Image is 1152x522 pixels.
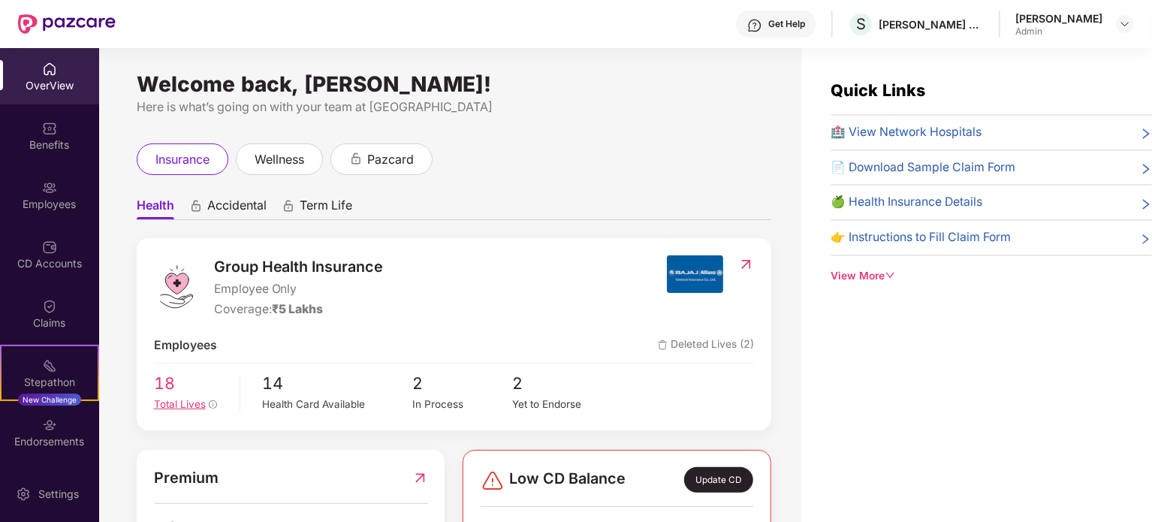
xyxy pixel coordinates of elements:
[42,358,57,373] img: svg+xml;base64,PHN2ZyB4bWxucz0iaHR0cDovL3d3dy53My5vcmcvMjAwMC9zdmciIHdpZHRoPSIyMSIgaGVpZ2h0PSIyMC...
[831,80,926,100] span: Quick Links
[300,198,352,219] span: Term Life
[16,487,31,502] img: svg+xml;base64,PHN2ZyBpZD0iU2V0dGluZy0yMHgyMCIgeG1sbnM9Imh0dHA6Ly93d3cudzMub3JnLzIwMDAvc3ZnIiB3aW...
[18,394,81,406] div: New Challenge
[255,150,304,169] span: wellness
[667,255,723,293] img: insurerIcon
[831,268,1152,285] div: View More
[658,336,754,355] span: Deleted Lives (2)
[747,18,762,33] img: svg+xml;base64,PHN2ZyBpZD0iSGVscC0zMngzMiIgeG1sbnM9Imh0dHA6Ly93d3cudzMub3JnLzIwMDAvc3ZnIiB3aWR0aD...
[1140,196,1152,212] span: right
[214,255,384,279] span: Group Health Insurance
[856,15,866,33] span: S
[349,152,363,165] div: animation
[513,397,613,412] div: Yet to Endorse
[42,240,57,255] img: svg+xml;base64,PHN2ZyBpZD0iQ0RfQWNjb3VudHMiIGRhdGEtbmFtZT0iQ0QgQWNjb3VudHMiIHhtbG5zPSJodHRwOi8vd3...
[272,302,324,316] span: ₹5 Lakhs
[189,199,203,213] div: animation
[42,418,57,433] img: svg+xml;base64,PHN2ZyBpZD0iRW5kb3JzZW1lbnRzIiB4bWxucz0iaHR0cDovL3d3dy53My5vcmcvMjAwMC9zdmciIHdpZH...
[684,467,753,493] div: Update CD
[42,62,57,77] img: svg+xml;base64,PHN2ZyBpZD0iSG9tZSIgeG1sbnM9Imh0dHA6Ly93d3cudzMub3JnLzIwMDAvc3ZnIiB3aWR0aD0iMjAiIG...
[1119,18,1131,30] img: svg+xml;base64,PHN2ZyBpZD0iRHJvcGRvd24tMzJ4MzIiIHhtbG5zPSJodHRwOi8vd3d3LnczLm9yZy8yMDAwL3N2ZyIgd2...
[831,158,1016,177] span: 📄 Download Sample Claim Form
[42,299,57,314] img: svg+xml;base64,PHN2ZyBpZD0iQ2xhaW0iIHhtbG5zPSJodHRwOi8vd3d3LnczLm9yZy8yMDAwL3N2ZyIgd2lkdGg9IjIwIi...
[154,466,219,490] span: Premium
[1015,26,1102,38] div: Admin
[154,371,229,397] span: 18
[412,466,428,490] img: RedirectIcon
[412,371,512,397] span: 2
[209,400,218,409] span: info-circle
[481,469,505,493] img: svg+xml;base64,PHN2ZyBpZD0iRGFuZ2VyLTMyeDMyIiB4bWxucz0iaHR0cDovL3d3dy53My5vcmcvMjAwMC9zdmciIHdpZH...
[831,123,982,142] span: 🏥 View Network Hospitals
[42,121,57,136] img: svg+xml;base64,PHN2ZyBpZD0iQmVuZWZpdHMiIHhtbG5zPSJodHRwOi8vd3d3LnczLm9yZy8yMDAwL3N2ZyIgd2lkdGg9Ij...
[207,198,267,219] span: Accidental
[154,336,217,355] span: Employees
[137,198,174,219] span: Health
[263,371,413,397] span: 14
[2,375,98,390] div: Stepathon
[367,150,414,169] span: pazcard
[282,199,295,213] div: animation
[1140,231,1152,247] span: right
[34,487,83,502] div: Settings
[509,467,626,493] span: Low CD Balance
[658,340,668,350] img: deleteIcon
[1140,126,1152,142] span: right
[1015,11,1102,26] div: [PERSON_NAME]
[18,14,116,34] img: New Pazcare Logo
[831,228,1012,247] span: 👉 Instructions to Fill Claim Form
[137,98,771,116] div: Here is what’s going on with your team at [GEOGRAPHIC_DATA]
[513,371,613,397] span: 2
[42,180,57,195] img: svg+xml;base64,PHN2ZyBpZD0iRW1wbG95ZWVzIiB4bWxucz0iaHR0cDovL3d3dy53My5vcmcvMjAwMC9zdmciIHdpZHRoPS...
[154,264,199,309] img: logo
[412,397,512,412] div: In Process
[214,280,384,299] span: Employee Only
[831,193,983,212] span: 🍏 Health Insurance Details
[137,78,771,90] div: Welcome back, [PERSON_NAME]!
[154,398,206,410] span: Total Lives
[214,300,384,319] div: Coverage:
[885,270,896,281] span: down
[263,397,413,412] div: Health Card Available
[768,18,805,30] div: Get Help
[155,150,210,169] span: insurance
[738,257,754,272] img: RedirectIcon
[879,17,984,32] div: [PERSON_NAME] APPAREL PRIVATE LIMITED
[1140,161,1152,177] span: right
